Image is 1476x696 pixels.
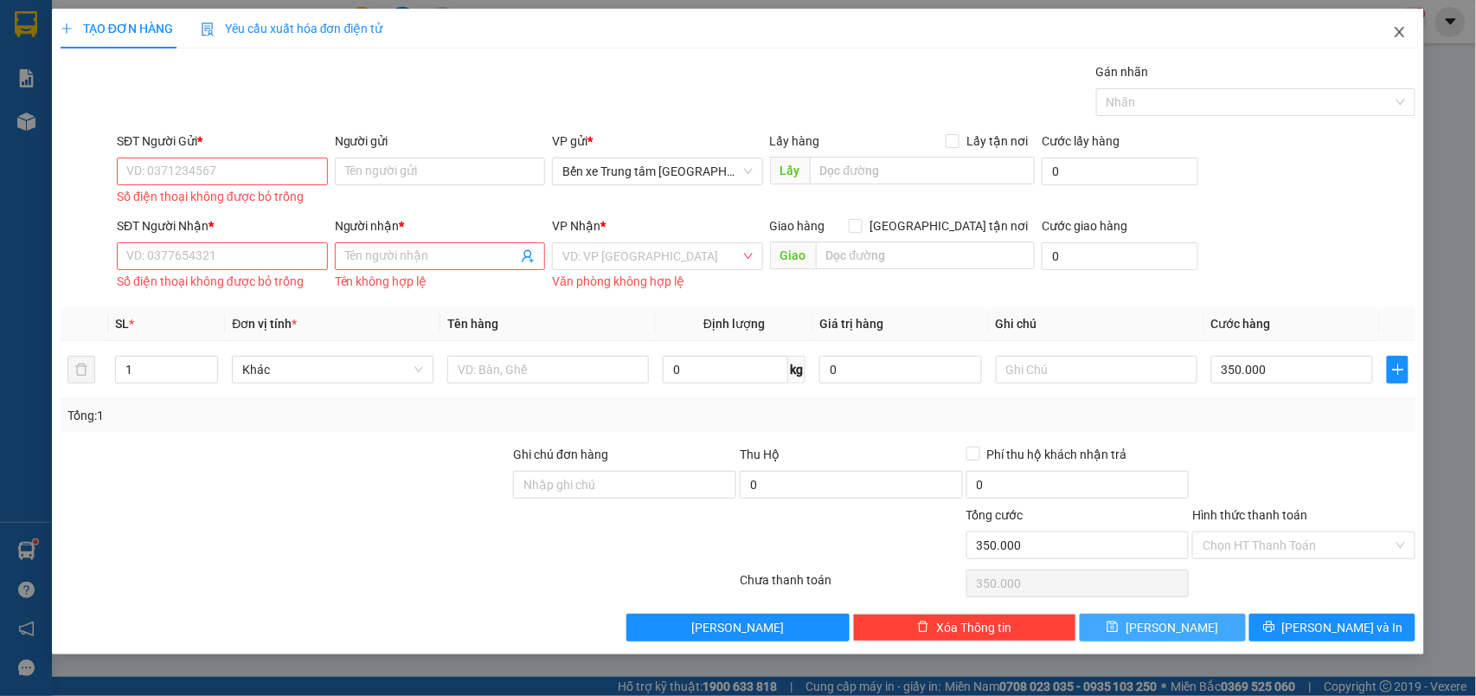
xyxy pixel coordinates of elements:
label: Hình thức thanh toán [1192,508,1307,522]
label: Cước lấy hàng [1042,134,1120,148]
div: Người gửi [335,132,546,151]
button: delete [67,356,95,383]
label: Cước giao hàng [1042,219,1127,233]
span: delete [917,621,929,635]
span: plus [1388,363,1408,377]
span: Giao hàng [770,219,825,233]
span: Khác [242,357,423,383]
div: SĐT Người Nhận [117,216,328,235]
input: Cước giao hàng [1042,242,1198,270]
span: TẠO ĐƠN HÀNG [61,22,173,35]
span: [PERSON_NAME] và In [1282,618,1403,637]
input: Dọc đường [816,242,1035,269]
span: Giá trị hàng [819,317,883,331]
button: plus [1387,356,1409,383]
span: [PERSON_NAME] [1126,618,1218,637]
div: Người nhận [335,216,546,235]
div: VP gửi [552,132,763,151]
span: Thu Hộ [740,448,780,461]
input: 0 [819,356,982,383]
span: Tên hàng [447,317,498,331]
button: [PERSON_NAME] [626,614,850,641]
span: Lấy hàng [770,134,820,148]
label: Gán nhãn [1096,65,1149,79]
button: deleteXóa Thông tin [853,614,1076,641]
span: Đơn vị tính [232,317,297,331]
span: VP Nhận [552,219,600,233]
input: Ghi Chú [996,356,1197,383]
input: Ghi chú đơn hàng [513,471,736,499]
button: Close [1376,9,1424,57]
span: SL [115,317,129,331]
span: Phí thu hộ khách nhận trả [980,445,1134,464]
input: Dọc đường [810,157,1035,184]
input: VD: Bàn, Ghế [447,356,649,383]
span: Bến xe Trung tâm Lào Cai [562,158,753,184]
span: kg [788,356,805,383]
div: Chưa thanh toán [738,570,965,601]
div: SĐT Người Gửi [117,132,328,151]
span: Lấy [770,157,810,184]
span: Cước hàng [1211,317,1271,331]
span: [GEOGRAPHIC_DATA] tận nơi [863,216,1035,235]
button: printer[PERSON_NAME] và In [1249,614,1415,641]
span: Tổng cước [966,508,1024,522]
span: Xóa Thông tin [936,618,1011,637]
span: Giao [770,242,816,269]
span: Lấy tận nơi [959,132,1035,151]
img: icon [201,23,215,36]
span: Yêu cầu xuất hóa đơn điện tử [201,22,383,35]
span: plus [61,23,73,35]
span: save [1107,621,1119,635]
span: Định lượng [703,317,765,331]
button: save[PERSON_NAME] [1080,614,1246,641]
div: Số điện thoại không được bỏ trống [117,272,328,292]
div: Tổng: 1 [67,406,570,425]
span: [PERSON_NAME] [692,618,785,637]
input: Cước lấy hàng [1042,158,1198,185]
div: Văn phòng không hợp lệ [552,272,763,292]
div: Tên không hợp lệ [335,272,546,292]
span: user-add [521,249,535,263]
label: Ghi chú đơn hàng [513,448,608,461]
span: printer [1263,621,1275,635]
span: close [1393,25,1407,39]
th: Ghi chú [989,307,1204,341]
div: Số điện thoại không được bỏ trống [117,187,328,207]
